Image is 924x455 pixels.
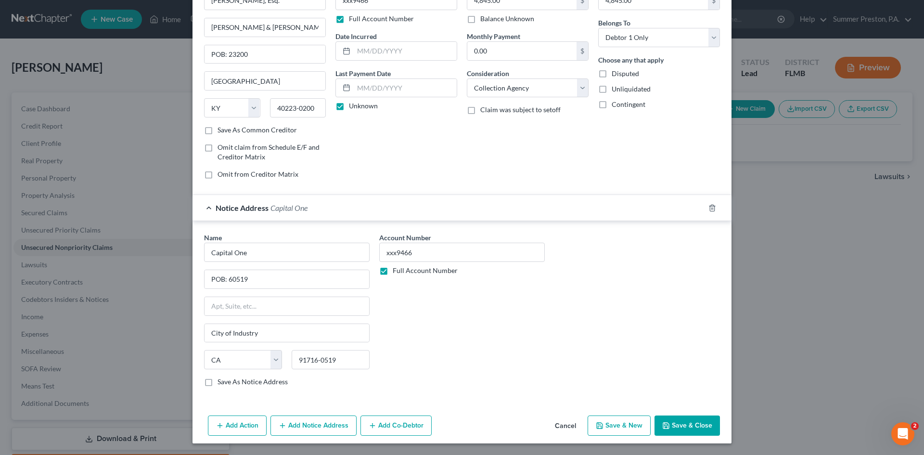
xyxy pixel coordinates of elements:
span: Omit from Creditor Matrix [218,170,298,178]
label: Choose any that apply [598,55,664,65]
input: Enter address... [205,18,325,37]
button: Save & New [588,416,651,436]
label: Balance Unknown [480,14,534,24]
label: Unknown [349,101,378,111]
label: Save As Notice Address [218,377,288,387]
iframe: Intercom live chat [891,422,914,445]
input: -- [379,243,545,262]
label: Last Payment Date [335,68,391,78]
label: Full Account Number [349,14,414,24]
input: Apt, Suite, etc... [205,297,369,315]
button: Add Co-Debtor [360,416,432,436]
button: Save & Close [654,416,720,436]
span: Disputed [612,69,639,78]
label: Consideration [467,68,509,78]
input: Search by name... [204,243,370,262]
input: Enter city... [205,324,369,342]
input: MM/DD/YYYY [354,79,457,97]
span: Contingent [612,100,645,108]
span: Name [204,234,222,242]
button: Add Action [208,416,267,436]
span: Notice Address [216,203,269,212]
label: Account Number [379,233,431,243]
span: 2 [911,422,919,430]
input: Enter city... [205,72,325,90]
button: Add Notice Address [270,416,357,436]
button: Cancel [547,416,584,436]
input: 0.00 [467,42,577,60]
input: Enter zip.. [292,350,370,369]
span: Belongs To [598,19,630,27]
span: Omit claim from Schedule E/F and Creditor Matrix [218,143,320,161]
label: Monthly Payment [467,31,520,41]
span: Capital One [270,203,308,212]
input: Apt, Suite, etc... [205,45,325,64]
span: Unliquidated [612,85,651,93]
div: $ [577,42,588,60]
span: Claim was subject to setoff [480,105,561,114]
label: Full Account Number [393,266,458,275]
input: Enter zip... [270,98,326,117]
label: Save As Common Creditor [218,125,297,135]
input: Enter address... [205,270,369,288]
input: MM/DD/YYYY [354,42,457,60]
label: Date Incurred [335,31,377,41]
